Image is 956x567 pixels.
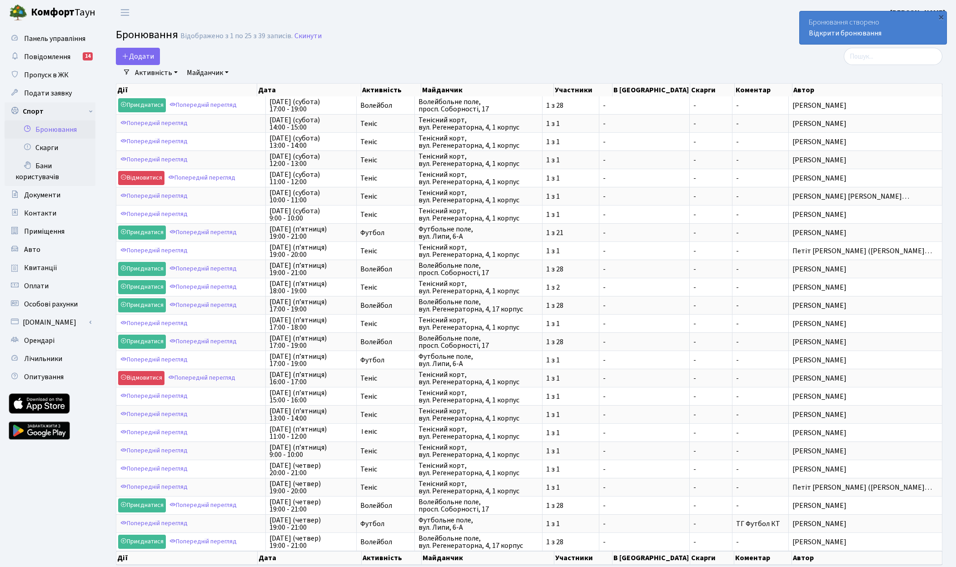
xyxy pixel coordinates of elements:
span: Повідомлення [24,52,70,62]
span: [PERSON_NAME] [792,393,938,400]
span: 1 з 1 [546,411,595,418]
span: - [693,393,729,400]
span: Теніс [360,466,411,473]
span: 1 з 1 [546,484,595,491]
span: Теніс [360,375,411,382]
th: Майданчик [421,84,554,96]
span: - [736,282,739,292]
span: Петіт [PERSON_NAME] ([PERSON_NAME]… [792,484,938,491]
span: - [693,211,729,218]
span: - [736,264,739,274]
span: [DATE] (четвер) 19:00 - 21:00 [269,498,353,513]
span: - [736,391,739,401]
div: Відображено з 1 по 25 з 39 записів. [180,32,293,40]
a: Попередній перегляд [166,171,238,185]
a: Попередній перегляд [118,116,190,130]
span: [PERSON_NAME] [792,211,938,218]
span: Волейбол [360,338,411,346]
span: - [603,520,686,527]
span: Опитування [24,372,64,382]
span: [DATE] (четвер) 20:00 - 21:00 [269,462,353,477]
span: Тенісний корт, вул. Регенераторна, 4, 1 корпус [418,407,538,422]
span: - [693,375,729,382]
span: - [736,373,739,383]
span: Квитанції [24,263,57,273]
th: Дата [258,551,362,565]
span: - [693,320,729,327]
span: Волейбол [360,302,411,309]
span: - [693,356,729,364]
span: Волейбольне поле, просп. Соборності, 17 [418,498,538,513]
span: Волейбол [360,102,411,109]
span: - [693,266,729,273]
span: - [603,447,686,455]
button: Додати [116,48,160,65]
span: Волейбольне поле, вул. Регенераторна, 4, 17 корпус [418,535,538,549]
span: Пропуск в ЖК [24,70,69,80]
input: Пошук... [844,48,942,65]
th: В [GEOGRAPHIC_DATA] [612,84,690,96]
span: Петіт [PERSON_NAME] ([PERSON_NAME]… [792,247,938,255]
a: Попередній перегляд [118,207,190,221]
span: 1 з 28 [546,538,595,546]
a: Відмовитися [118,171,164,185]
span: Панель управління [24,34,85,44]
span: - [693,411,729,418]
span: [PERSON_NAME] [792,520,938,527]
span: - [603,229,686,236]
a: Попередній перегляд [118,316,190,331]
span: - [603,484,686,491]
span: Тенісний корт, вул. Регенераторна, 4, 1 корпус [418,316,538,331]
span: 1 з 1 [546,247,595,255]
span: [DATE] (субота) 10:00 - 11:00 [269,189,353,204]
span: [DATE] (п’ятниця) 19:00 - 21:00 [269,226,353,240]
span: [PERSON_NAME] [792,320,938,327]
span: [PERSON_NAME] [792,156,938,164]
span: - [603,193,686,200]
span: Волейбол [360,538,411,546]
span: 1 з 2 [546,284,595,291]
span: Теніс [360,138,411,146]
span: [PERSON_NAME] [792,120,938,127]
span: - [693,120,729,127]
span: - [693,538,729,546]
th: Дії [116,551,258,565]
span: Тенісний корт, вул. Регенераторна, 4, 1 корпус [418,426,538,440]
span: 1 з 1 [546,156,595,164]
span: - [603,356,686,364]
a: Попередній перегляд [167,262,239,276]
span: Теніс [360,193,411,200]
span: Тенісний корт, вул. Регенераторна, 4, 1 корпус [418,135,538,149]
span: [PERSON_NAME] [PERSON_NAME]… [792,193,938,200]
a: Панель управління [5,30,95,48]
span: - [736,464,739,474]
span: Футбольне поле, вул. Липи, 6-А [418,517,538,531]
a: Скинути [294,32,322,40]
a: Приєднатися [118,335,166,349]
a: Авто [5,241,95,259]
span: 1 з 28 [546,338,595,346]
span: - [693,229,729,236]
span: Приміщення [24,226,65,236]
div: 14 [83,52,93,60]
span: Волейбольне поле, просп. Соборності, 17 [418,98,538,113]
a: Попередній перегляд [118,244,190,258]
span: Волейбол [360,502,411,509]
span: Контакти [24,208,56,218]
span: Оплати [24,281,49,291]
span: Теніс [360,120,411,127]
span: [DATE] (четвер) 19:00 - 21:00 [269,517,353,531]
span: [DATE] (субота) 14:00 - 15:00 [269,116,353,131]
span: - [736,210,739,220]
span: Теніс [360,411,411,418]
span: - [603,338,686,346]
span: 1 з 1 [546,429,595,437]
span: - [603,466,686,473]
span: [DATE] (четвер) 19:00 - 20:00 [269,480,353,495]
span: - [736,319,739,329]
a: Квитанції [5,259,95,277]
th: В [GEOGRAPHIC_DATA] [612,551,690,565]
span: [PERSON_NAME] [792,175,938,182]
span: Тенісний корт, вул. Регенераторна, 4, 1 корпус [418,480,538,495]
a: Приєднатися [118,298,166,312]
